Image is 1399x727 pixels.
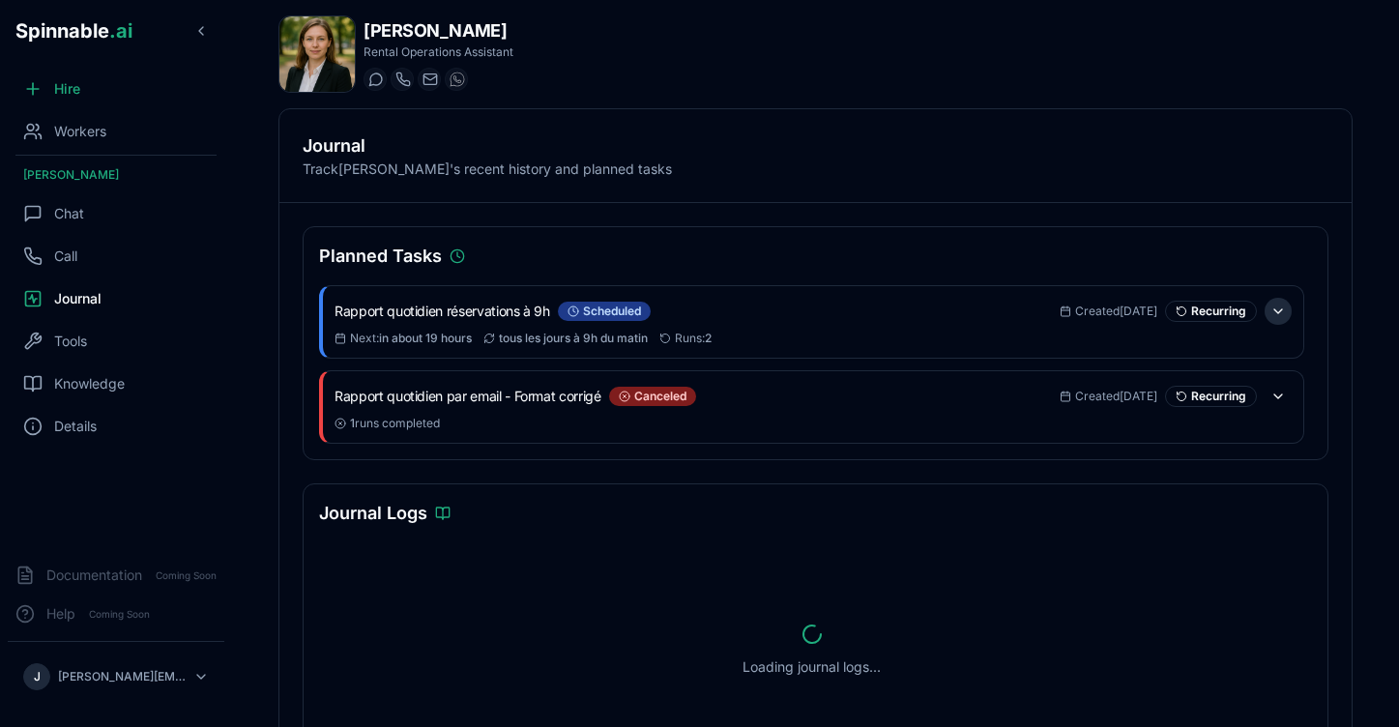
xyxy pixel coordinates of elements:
button: Start a chat with Freya Costa [364,68,387,91]
div: [PERSON_NAME] [8,160,224,190]
button: Start a call with Freya Costa [391,68,414,91]
h3: Journal Logs [319,500,427,527]
span: canceled [634,389,686,404]
span: .ai [109,19,132,43]
p: Track [PERSON_NAME] 's recent history and planned tasks [303,160,1328,179]
button: Send email to freya.costa@getspinnable.ai [418,68,441,91]
h3: Rapport quotidien par email - Format corrigé [335,387,601,406]
span: Journal [54,289,102,308]
span: Details [54,417,97,436]
span: Spinnable [15,19,132,43]
span: tous les jours à 9h du matin [499,331,648,346]
span: Coming Soon [150,567,222,585]
h3: Rapport quotidien réservations à 9h [335,302,550,321]
img: WhatsApp [450,72,465,87]
span: Hire [54,79,80,99]
span: Help [46,604,75,624]
span: Created [DATE] [1075,304,1157,319]
span: scheduled [583,304,641,319]
span: Recurring [1191,389,1246,404]
span: Created [DATE] [1075,389,1157,404]
span: 1 [350,416,355,430]
span: runs completed [350,416,440,431]
span: in about 19 hours [379,331,472,345]
div: Sep 22, 2025, 9:03:57 PM [1060,304,1157,319]
span: Knowledge [54,374,125,393]
button: WhatsApp [445,68,468,91]
span: Documentation [46,566,142,585]
span: Runs: [675,331,712,346]
div: Sep 25, 2025, 9:00:00 AM [335,331,472,346]
h2: Journal [303,132,1328,160]
h3: Planned Tasks [319,243,442,270]
div: Sep 23, 2025, 1:39:09 PM [1060,389,1157,404]
span: Next : [350,331,472,346]
h1: [PERSON_NAME] [364,17,513,44]
p: Rental Operations Assistant [364,44,513,60]
button: J[PERSON_NAME][EMAIL_ADDRESS][DOMAIN_NAME] [15,657,217,696]
span: Recurring [1191,304,1246,319]
span: 2 [705,331,712,345]
span: J [34,669,41,684]
p: Loading journal logs... [743,657,881,677]
span: Chat [54,204,84,223]
span: Coming Soon [83,605,156,624]
p: [PERSON_NAME][EMAIL_ADDRESS][DOMAIN_NAME] [58,669,186,684]
img: Freya Costa [279,16,355,92]
span: Tools [54,332,87,351]
span: Call [54,247,77,266]
span: Workers [54,122,106,141]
